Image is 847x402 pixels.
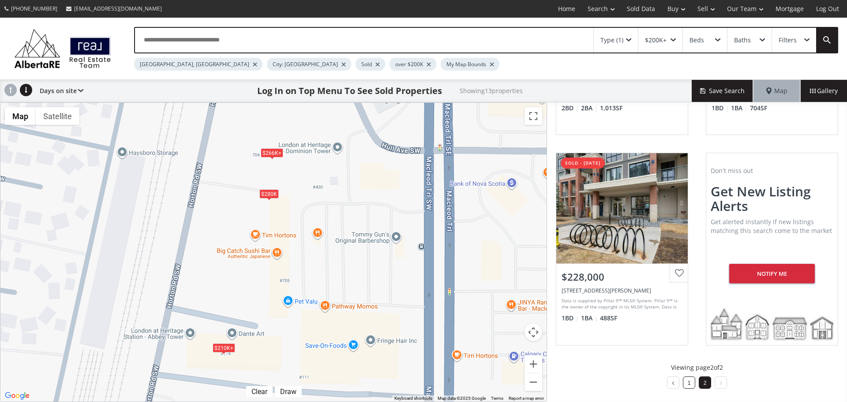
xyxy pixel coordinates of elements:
span: 1 BD [712,104,729,113]
div: Click to draw. [275,387,302,396]
span: Map [766,86,787,95]
div: Data is supplied by Pillar 9™ MLS® System. Pillar 9™ is the owner of the copyright in its MLS® Sy... [562,297,680,311]
div: Clear [249,387,270,396]
span: Don't miss out [711,166,753,175]
a: [EMAIL_ADDRESS][DOMAIN_NAME] [62,0,166,17]
span: 704 SF [750,104,767,113]
h2: Showing 13 properties [460,87,523,94]
div: Draw [278,387,299,396]
div: Click to clear. [246,387,273,396]
img: Google [3,390,32,402]
a: 2 [704,380,707,386]
button: Zoom in [525,355,542,373]
button: Map camera controls [525,323,542,341]
h1: Log In on Top Menu To See Sold Properties [257,85,442,97]
span: [PHONE_NUMBER] [11,5,57,12]
div: City: [GEOGRAPHIC_DATA] [267,58,351,71]
div: 8880 Horton Road SW #1116, Calgary, AB T2V 2W3 [562,287,682,294]
button: Toggle fullscreen view [525,107,542,125]
div: Days on site [35,80,83,102]
button: Show satellite imagery [36,107,79,125]
a: Don't miss outGet new listing alertsGet alerted instantly if new listings matching this search co... [697,144,847,354]
div: Sold [356,58,385,71]
img: Logo [10,26,116,71]
div: over $200K [390,58,436,71]
span: 1 BD [562,314,579,323]
button: Save Search [692,80,753,102]
p: Viewing page 2 of 2 [671,363,723,372]
div: Beds [690,37,704,43]
a: Terms [491,396,503,401]
span: [EMAIL_ADDRESS][DOMAIN_NAME] [74,5,162,12]
a: Report a map error [509,396,544,401]
div: Filters [779,37,797,43]
div: Map [753,80,800,102]
div: $200K+ [645,37,667,43]
span: Map data ©2025 Google [438,396,486,401]
span: 1 BA [581,314,598,323]
button: Keyboard shortcuts [394,395,432,402]
button: Show street map [5,107,36,125]
h2: Get new listing alerts [711,184,833,213]
div: My Map Bounds [441,58,499,71]
div: $280K [259,189,279,198]
span: 2 BA [581,104,598,113]
div: [GEOGRAPHIC_DATA], [GEOGRAPHIC_DATA] [134,58,262,71]
div: $210K+ [213,343,235,352]
div: Notify me [729,264,815,283]
span: 2 BD [562,104,579,113]
a: Open this area in Google Maps (opens a new window) [3,390,32,402]
span: Gallery [810,86,838,95]
div: Type (1) [600,37,623,43]
span: 1,013 SF [600,104,622,113]
div: $228,000 [562,270,682,284]
div: $266K+ [261,148,283,157]
span: 488 SF [600,314,617,323]
a: sold - [DATE]$228,000[STREET_ADDRESS][PERSON_NAME]Data is supplied by Pillar 9™ MLS® System. Pill... [547,144,697,354]
a: 1 [688,380,691,386]
div: Baths [734,37,751,43]
button: Zoom out [525,373,542,391]
span: 1 BA [731,104,748,113]
div: Gallery [800,80,847,102]
span: Get alerted instantly if new listings matching this search come to the market [711,218,832,235]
